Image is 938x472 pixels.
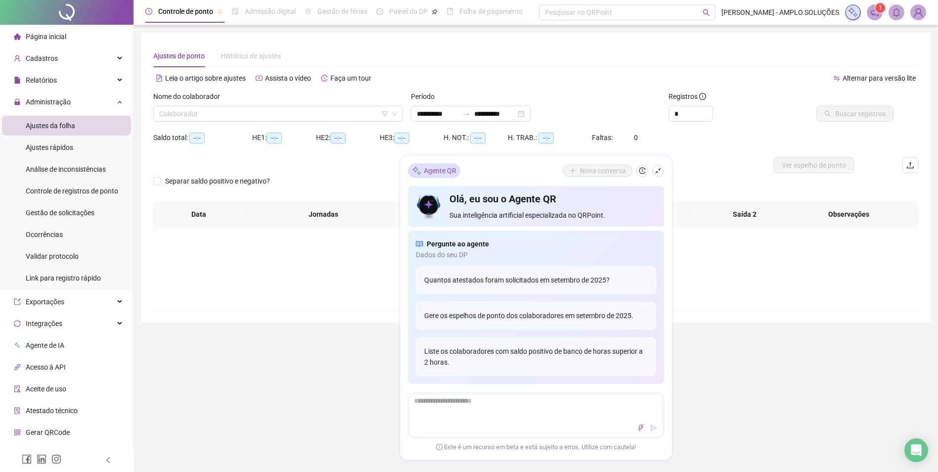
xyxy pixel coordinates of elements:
[449,210,656,221] span: Sua inteligência artificial especializada no QRPoint.
[14,298,21,305] span: export
[655,167,662,174] span: shrink
[26,385,66,393] span: Aceite de uso
[26,98,71,106] span: Administração
[14,77,21,84] span: file
[416,192,442,221] img: icon
[648,422,660,434] button: send
[635,422,647,434] button: thunderbolt
[245,7,296,15] span: Admissão digital
[26,252,79,260] span: Validar protocolo
[330,74,371,82] span: Faça um tour
[316,132,380,143] div: HE 2:
[252,132,316,143] div: HE 1:
[165,276,906,286] div: Não há dados
[904,438,928,462] div: Open Intercom Messenger
[14,429,21,436] span: qrcode
[911,5,926,20] img: 15382
[416,266,656,294] div: Quantos atestados foram solicitados em setembro de 2025?
[161,176,274,187] span: Separar saldo positivo e negativo?
[436,442,636,452] span: Este é um recurso em beta e está sujeito a erros. Utilize com cautela!
[26,320,62,328] span: Integrações
[416,238,423,249] span: read
[721,7,839,18] span: [PERSON_NAME] - AMPLO SOLUÇÕES
[389,7,428,15] span: Painel do DP
[26,165,106,173] span: Análise de inconsistências
[26,274,101,282] span: Link para registro rápido
[26,341,64,349] span: Agente de IA
[637,425,644,431] span: thunderbolt
[892,8,901,17] span: bell
[444,132,508,143] div: H. NOT.:
[462,110,470,118] span: swap-right
[699,93,706,100] span: info-circle
[376,8,383,15] span: dashboard
[879,4,882,11] span: 1
[870,8,879,17] span: notification
[14,320,21,327] span: sync
[416,302,656,330] div: Gere os espelhos de ponto dos colaboradores em setembro de 2025.
[256,75,263,82] span: youtube
[669,91,706,102] span: Registros
[432,9,438,15] span: pushpin
[26,209,94,217] span: Gestão de solicitações
[639,167,646,174] span: history
[538,133,554,143] span: --:--
[189,133,205,143] span: --:--
[833,75,840,82] span: swap
[153,52,205,60] span: Ajustes de ponto
[843,74,916,82] span: Alternar para versão lite
[26,363,66,371] span: Acesso à API
[14,98,21,105] span: lock
[26,54,58,62] span: Cadastros
[26,122,75,130] span: Ajustes da folha
[26,428,70,436] span: Gerar QRCode
[165,74,246,82] span: Leia o artigo sobre ajustes
[394,133,409,143] span: --:--
[22,454,32,464] span: facebook
[592,134,614,142] span: Faltas:
[563,165,632,177] button: Nova conversa
[703,9,710,16] span: search
[232,8,239,15] span: file-done
[26,33,66,41] span: Página inicial
[408,163,460,178] div: Agente QR
[145,8,152,15] span: clock-circle
[317,7,367,15] span: Gestão de férias
[105,457,112,464] span: left
[848,7,858,18] img: sparkle-icon.fc2bf0ac1784a2077858766a79e2daf3.svg
[786,201,911,228] th: Observações
[470,133,486,143] span: --:--
[416,337,656,376] div: Liste os colaboradores com saldo positivo de banco de horas superior a 2 horas.
[382,111,388,117] span: filter
[153,132,252,143] div: Saldo total:
[875,3,885,13] sup: 1
[14,364,21,371] span: api
[14,55,21,62] span: user-add
[37,454,46,464] span: linkedin
[26,187,118,195] span: Controle de registros de ponto
[416,249,656,260] span: Dados do seu DP
[26,76,57,84] span: Relatórios
[906,161,914,169] span: upload
[221,52,281,60] span: Histórico de ajustes
[634,134,638,142] span: 0
[26,407,78,415] span: Atestado técnico
[508,132,592,143] div: H. TRAB.:
[265,74,311,82] span: Assista o vídeo
[26,143,73,151] span: Ajustes rápidos
[321,75,328,82] span: history
[217,9,223,15] span: pushpin
[380,132,444,143] div: HE 3:
[816,106,893,122] button: Buscar registros
[14,407,21,414] span: solution
[14,33,21,40] span: home
[26,231,63,238] span: Ocorrências
[411,91,441,102] label: Período
[156,75,163,82] span: file-text
[774,157,854,173] button: Ver espelho de ponto
[26,298,64,306] span: Exportações
[51,454,61,464] span: instagram
[412,165,422,176] img: sparkle-icon.fc2bf0ac1784a2077858766a79e2daf3.svg
[14,385,21,392] span: audit
[392,111,398,117] span: down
